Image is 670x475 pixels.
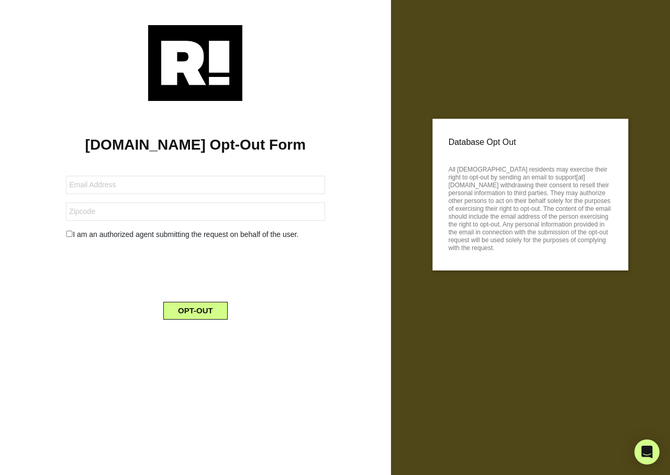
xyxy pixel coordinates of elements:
p: Database Opt Out [449,134,612,150]
div: I am an authorized agent submitting the request on behalf of the user. [58,229,332,240]
h1: [DOMAIN_NAME] Opt-Out Form [16,136,375,154]
div: Open Intercom Messenger [634,439,660,465]
button: OPT-OUT [163,302,228,320]
input: Zipcode [66,202,325,221]
input: Email Address [66,176,325,194]
iframe: reCAPTCHA [116,248,275,289]
p: All [DEMOGRAPHIC_DATA] residents may exercise their right to opt-out by sending an email to suppo... [449,163,612,252]
img: Retention.com [148,25,242,101]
